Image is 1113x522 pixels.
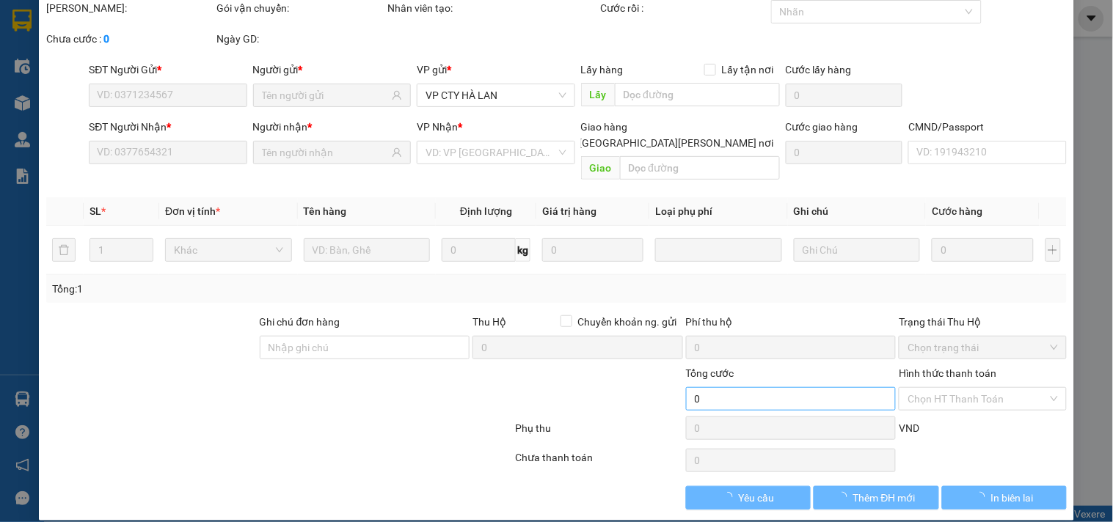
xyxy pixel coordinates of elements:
[304,205,347,217] span: Tên hàng
[853,490,916,506] span: Thêm ĐH mới
[417,62,574,78] div: VP gửi
[932,205,982,217] span: Cước hàng
[514,449,684,475] div: Chưa thanh toán
[165,205,220,217] span: Đơn vị tính
[174,239,283,261] span: Khác
[89,62,247,78] div: SĐT Người Gửi
[908,337,1057,359] span: Chọn trạng thái
[217,31,384,47] div: Ngày GD:
[686,486,811,510] button: Yêu cầu
[716,62,780,78] span: Lấy tận nơi
[581,83,615,106] span: Lấy
[18,18,128,92] img: logo.jpg
[542,205,596,217] span: Giá trị hàng
[620,156,780,180] input: Dọc đường
[581,121,628,133] span: Giao hàng
[786,141,903,164] input: Cước giao hàng
[253,62,411,78] div: Người gửi
[52,238,76,262] button: delete
[46,31,214,47] div: Chưa cước :
[392,90,402,100] span: user
[137,36,613,73] li: 271 - [PERSON_NAME] Tự [PERSON_NAME][GEOGRAPHIC_DATA] - [GEOGRAPHIC_DATA][PERSON_NAME]
[649,197,788,226] th: Loại phụ phí
[908,119,1066,135] div: CMND/Passport
[581,64,624,76] span: Lấy hàng
[542,238,643,262] input: 0
[90,205,101,217] span: SL
[615,83,780,106] input: Dọc đường
[516,238,530,262] span: kg
[686,314,897,336] div: Phí thu hộ
[417,121,458,133] span: VP Nhận
[103,33,109,45] b: 0
[786,64,852,76] label: Cước lấy hàng
[942,486,1067,510] button: In biên lai
[686,367,734,379] span: Tổng cước
[260,316,340,328] label: Ghi chú đơn hàng
[899,314,1066,330] div: Trạng thái Thu Hộ
[572,314,683,330] span: Chuyển khoản ng. gửi
[304,238,431,262] input: VD: Bàn, Ghế
[262,144,389,161] input: Tên người nhận
[788,197,927,226] th: Ghi chú
[814,486,938,510] button: Thêm ĐH mới
[253,119,411,135] div: Người nhận
[260,336,470,359] input: Ghi chú đơn hàng
[932,238,1033,262] input: 0
[837,492,853,502] span: loading
[472,316,506,328] span: Thu Hộ
[991,490,1034,506] span: In biên lai
[1046,238,1061,262] button: plus
[975,492,991,502] span: loading
[89,119,247,135] div: SĐT Người Nhận
[262,87,389,103] input: Tên người gửi
[739,490,775,506] span: Yêu cầu
[786,84,903,107] input: Cước lấy hàng
[786,121,858,133] label: Cước giao hàng
[794,238,921,262] input: Ghi Chú
[460,205,512,217] span: Định lượng
[723,492,739,502] span: loading
[392,147,402,158] span: user
[899,367,996,379] label: Hình thức thanh toán
[18,106,214,130] b: GỬI : VP CTY HÀ LAN
[574,135,780,151] span: [GEOGRAPHIC_DATA][PERSON_NAME] nơi
[426,84,566,106] span: VP CTY HÀ LAN
[899,422,919,434] span: VND
[514,420,684,446] div: Phụ thu
[581,156,620,180] span: Giao
[52,281,431,297] div: Tổng: 1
